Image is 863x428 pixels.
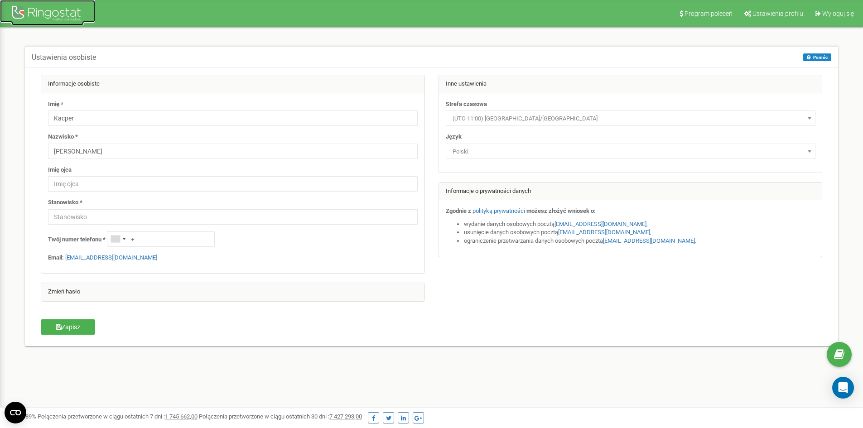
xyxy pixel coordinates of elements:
[41,319,95,335] button: Zapisz
[449,112,812,125] span: (UTC-11:00) Pacific/Midway
[464,237,815,245] li: ograniczenie przetwarzania danych osobowych pocztą .
[554,221,646,227] a: [EMAIL_ADDRESS][DOMAIN_NAME]
[65,254,157,261] a: [EMAIL_ADDRESS][DOMAIN_NAME]
[449,145,812,158] span: Polski
[5,402,26,423] button: Open CMP widget
[107,231,215,247] input: +1-800-555-55-55
[32,53,96,62] h5: Ustawienia osobiste
[464,228,815,237] li: usunięcie danych osobowych pocztą ,
[752,10,803,17] span: Ustawienia profilu
[41,75,424,93] div: Informacje osobiste
[603,237,695,244] a: [EMAIL_ADDRESS][DOMAIN_NAME]
[526,207,596,214] strong: możesz złożyć wniosek o:
[48,166,72,174] label: Imię ojca
[832,377,854,399] div: Open Intercom Messenger
[446,207,471,214] strong: Zgodnie z
[446,100,487,109] label: Strefa czasowa
[38,413,198,420] span: Połączenia przetworzone w ciągu ostatnich 7 dni :
[439,75,822,93] div: Inne ustawienia
[48,209,418,225] input: Stanowisko
[48,133,78,141] label: Nazwisko *
[41,283,424,301] div: Zmień hasło
[464,220,815,229] li: wydanie danych osobowych pocztą ,
[558,229,650,236] a: [EMAIL_ADDRESS][DOMAIN_NAME]
[329,413,362,420] u: 7 427 293,00
[107,232,128,246] div: Telephone country code
[446,111,815,126] span: (UTC-11:00) Pacific/Midway
[48,254,64,261] strong: Email:
[472,207,525,214] a: polityką prywatności
[199,413,362,420] span: Połączenia przetworzone w ciągu ostatnich 30 dni :
[48,100,63,109] label: Imię *
[685,10,733,17] span: Program poleceń
[822,10,854,17] span: Wyloguj się
[48,111,418,126] input: Imię
[165,413,198,420] u: 1 745 662,00
[803,53,831,61] button: Pomóc
[446,144,815,159] span: Polski
[48,198,82,207] label: Stanowisko *
[48,144,418,159] input: Nazwisko
[48,236,106,244] label: Twój numer telefonu *
[439,183,822,201] div: Informacje o prywatności danych
[48,176,418,192] input: Imię ojca
[446,133,462,141] label: Język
